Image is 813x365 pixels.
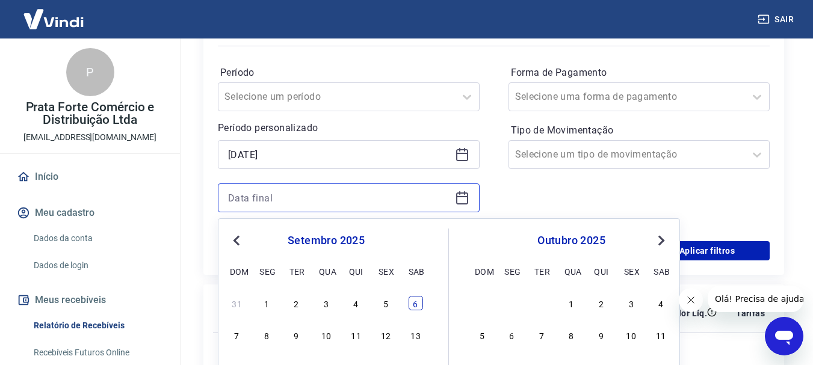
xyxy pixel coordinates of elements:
input: Data final [228,189,450,207]
div: Choose terça-feira, 30 de setembro de 2025 [534,296,549,310]
div: qua [564,264,579,278]
div: outubro 2025 [473,233,670,248]
button: Next Month [654,233,669,248]
p: Prata Forte Comércio e Distribuição Ltda [10,101,170,126]
a: Início [14,164,165,190]
button: Previous Month [229,233,244,248]
div: Choose sexta-feira, 12 de setembro de 2025 [379,328,393,342]
p: Valor Líq. [668,307,707,319]
div: sab [654,264,668,278]
p: [EMAIL_ADDRESS][DOMAIN_NAME] [23,131,156,144]
button: Meu cadastro [14,200,165,226]
div: sex [379,264,393,278]
input: Data inicial [228,146,450,164]
div: Choose sábado, 6 de setembro de 2025 [409,296,423,310]
div: Choose quinta-feira, 11 de setembro de 2025 [349,328,363,342]
div: Choose domingo, 31 de agosto de 2025 [230,296,244,310]
div: Choose quinta-feira, 4 de setembro de 2025 [349,296,363,310]
div: Choose terça-feira, 2 de setembro de 2025 [289,296,304,310]
div: Choose terça-feira, 9 de setembro de 2025 [289,328,304,342]
button: Sair [755,8,799,31]
a: Dados da conta [29,226,165,251]
div: ter [534,264,549,278]
div: dom [475,264,489,278]
div: setembro 2025 [228,233,424,248]
div: Choose quarta-feira, 10 de setembro de 2025 [319,328,333,342]
div: Choose quarta-feira, 3 de setembro de 2025 [319,296,333,310]
div: seg [259,264,274,278]
p: Período personalizado [218,121,480,135]
div: Choose domingo, 5 de outubro de 2025 [475,328,489,342]
div: Choose quarta-feira, 8 de outubro de 2025 [564,328,579,342]
label: Período [220,66,477,80]
div: Choose sábado, 13 de setembro de 2025 [409,328,423,342]
a: Dados de login [29,253,165,278]
div: sab [409,264,423,278]
div: sex [624,264,638,278]
div: Choose segunda-feira, 6 de outubro de 2025 [504,328,519,342]
label: Forma de Pagamento [511,66,768,80]
div: Choose quinta-feira, 2 de outubro de 2025 [594,296,608,310]
iframe: Mensagem da empresa [708,286,803,312]
div: Choose quinta-feira, 9 de outubro de 2025 [594,328,608,342]
img: Vindi [14,1,93,37]
div: Choose domingo, 7 de setembro de 2025 [230,328,244,342]
div: ter [289,264,304,278]
span: Olá! Precisa de ajuda? [7,8,101,18]
div: Choose segunda-feira, 1 de setembro de 2025 [259,296,274,310]
div: P [66,48,114,96]
button: Meus recebíveis [14,287,165,313]
div: Choose sábado, 4 de outubro de 2025 [654,296,668,310]
iframe: Botão para abrir a janela de mensagens [765,317,803,355]
p: Tarifas [736,307,765,319]
div: seg [504,264,519,278]
a: Recebíveis Futuros Online [29,340,165,365]
div: Choose quarta-feira, 1 de outubro de 2025 [564,296,579,310]
div: Choose sábado, 11 de outubro de 2025 [654,328,668,342]
a: Relatório de Recebíveis [29,313,165,338]
div: Choose sexta-feira, 10 de outubro de 2025 [624,328,638,342]
div: qui [349,264,363,278]
div: Choose segunda-feira, 8 de setembro de 2025 [259,328,274,342]
div: dom [230,264,244,278]
div: Choose sexta-feira, 3 de outubro de 2025 [624,296,638,310]
div: Choose sexta-feira, 5 de setembro de 2025 [379,296,393,310]
label: Tipo de Movimentação [511,123,768,138]
button: Aplicar filtros [645,241,770,260]
div: qua [319,264,333,278]
iframe: Fechar mensagem [679,288,703,312]
div: Choose domingo, 28 de setembro de 2025 [475,296,489,310]
div: qui [594,264,608,278]
div: Choose terça-feira, 7 de outubro de 2025 [534,328,549,342]
div: Choose segunda-feira, 29 de setembro de 2025 [504,296,519,310]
